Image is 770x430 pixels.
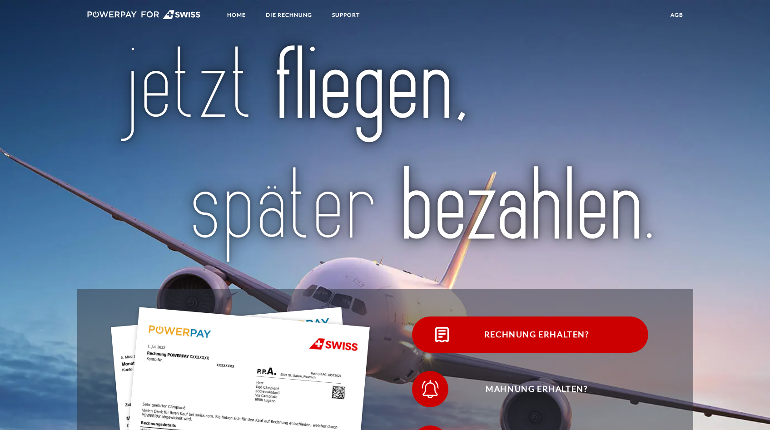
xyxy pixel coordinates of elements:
[87,10,201,19] img: logo-swiss-white.svg
[425,371,648,407] span: Mahnung erhalten?
[419,378,442,400] img: qb_bell.svg
[663,7,691,23] a: agb
[324,7,368,23] a: SUPPORT
[412,371,648,407] button: Mahnung erhalten?
[425,316,648,353] span: Rechnung erhalten?
[114,43,656,267] img: title-swiss_de.svg
[219,7,253,23] a: Home
[258,7,320,23] a: DIE RECHNUNG
[431,323,453,346] img: qb_bill.svg
[412,316,648,353] button: Rechnung erhalten?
